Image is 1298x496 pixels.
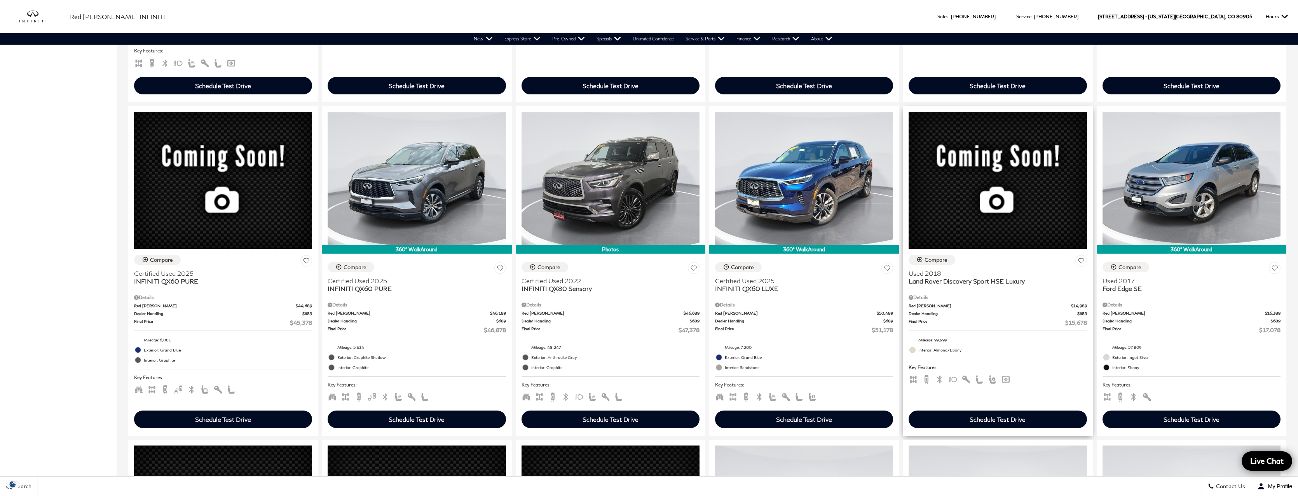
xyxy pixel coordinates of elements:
a: Red [PERSON_NAME] $44,689 [134,303,312,309]
div: Compare [731,264,754,271]
span: Exterior: Ingot Silver [1112,353,1281,361]
span: Keyless Entry [200,59,209,65]
span: $45,378 [290,318,312,327]
span: AWD [1103,393,1112,399]
div: Pricing Details - Land Rover Discovery Sport HSE Luxury [909,294,1087,301]
span: Dealer Handling [522,318,690,324]
span: Red [PERSON_NAME] [522,310,684,316]
span: Bluetooth [935,376,944,381]
span: : [949,14,950,19]
a: Final Price $45,378 [134,318,312,327]
span: Dealer Handling [715,318,883,324]
span: AWD [134,59,143,65]
span: Dealer Handling [909,311,1077,317]
div: Compare [537,264,560,271]
span: Leather Seats [975,376,984,381]
div: Pricing Details - INFINITI QX60 PURE [134,294,312,301]
span: Bluetooth [561,393,570,399]
button: Open user profile menu [1251,477,1298,496]
div: Schedule Test Drive [195,82,251,89]
div: Compare [344,264,366,271]
span: Backup Camera [147,59,157,65]
span: Backup Camera [922,376,931,381]
a: [PHONE_NUMBER] [951,14,996,19]
span: Red [PERSON_NAME] [909,303,1071,309]
img: 2025 INFINITI QX60 LUXE [715,112,893,245]
a: infiniti [19,10,58,23]
span: Bluetooth [1129,393,1138,399]
button: Compare Vehicle [134,255,181,265]
span: Sales [937,14,949,19]
span: Exterior: Graphite Shadow [337,353,506,361]
span: Exterior: Grand Blue [144,346,312,354]
div: Compare [150,256,173,263]
span: Keyless Entry [601,393,610,399]
span: Key Features : [909,363,1087,372]
span: INFINITI QX60 LUXE [715,285,887,292]
div: Compare [925,256,947,263]
span: $15,678 [1065,318,1087,327]
span: Interior: Almond/Ebony [918,346,1087,354]
img: 2025 INFINITI QX60 PURE [328,112,506,245]
span: Leather Seats [213,59,223,65]
span: Blind Spot Monitor [367,393,377,399]
span: Exterior: Anthracite Gray [531,353,700,361]
div: Schedule Test Drive - INFINITI QX60 LUXE [715,411,893,428]
button: Compare Vehicle [909,255,955,265]
img: 2025 INFINITI QX60 PURE [134,112,312,249]
div: Schedule Test Drive [389,82,445,89]
span: Final Price [1103,326,1259,334]
a: Final Price $51,178 [715,326,893,334]
span: Backup Camera [548,393,557,399]
span: Key Features : [1103,381,1281,389]
a: Red [PERSON_NAME] $50,489 [715,310,893,316]
a: Used 2018Land Rover Discovery Sport HSE Luxury [909,270,1087,285]
span: Dealer Handling [328,318,496,324]
span: Leather Seats [794,393,804,399]
div: Schedule Test Drive - INFINITI QX50 SPORT [909,77,1087,94]
span: $689 [883,318,893,324]
div: Schedule Test Drive [195,416,251,423]
span: Third Row Seats [715,393,724,399]
a: Final Price $46,878 [328,326,506,334]
span: Heated Seats [768,393,777,399]
span: Interior: Sandstone [725,364,893,371]
span: $14,989 [1071,303,1087,309]
span: My Profile [1265,483,1292,489]
a: Dealer Handling $689 [328,318,506,324]
span: AWD [728,393,738,399]
a: Dealer Handling $689 [134,311,312,317]
div: Schedule Test Drive [1164,82,1219,89]
span: $689 [1077,311,1087,317]
div: 360° WalkAround [322,245,511,254]
a: Dealer Handling $689 [1103,318,1281,324]
span: $689 [1271,318,1281,324]
span: Ford Edge SE [1103,285,1275,292]
span: Dealer Handling [1103,318,1271,324]
li: Mileage: 5,634 [328,342,506,352]
div: Schedule Test Drive [389,416,445,423]
div: Schedule Test Drive [583,416,639,423]
span: Keyless Entry [961,376,971,381]
a: Dealer Handling $689 [909,311,1087,317]
span: Third Row Seats [328,393,337,399]
span: Third Row Seats [522,393,531,399]
nav: Main Navigation [468,33,838,45]
a: Used 2017Ford Edge SE [1103,277,1281,292]
div: Schedule Test Drive - INFINITI QX60 LUXE [522,77,700,94]
a: Dealer Handling $689 [522,318,700,324]
img: INFINITI [19,10,58,23]
button: Save Vehicle [1269,262,1281,277]
div: Photos [516,245,705,254]
span: Heated Seats [588,393,597,399]
a: Certified Used 2025INFINITI QX60 PURE [328,277,506,292]
li: Mileage: 57,809 [1103,342,1281,352]
span: Fog Lights [574,393,584,399]
img: 2018 Land Rover Discovery Sport HSE Luxury [909,112,1087,249]
span: Keyless Entry [1142,393,1151,399]
span: INFINITI QX60 PURE [328,285,500,292]
div: Pricing Details - INFINITI QX80 Sensory [522,301,700,308]
span: Red [PERSON_NAME] INFINITI [70,13,165,20]
div: Schedule Test Drive [776,82,832,89]
a: Pre-Owned [546,33,591,45]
